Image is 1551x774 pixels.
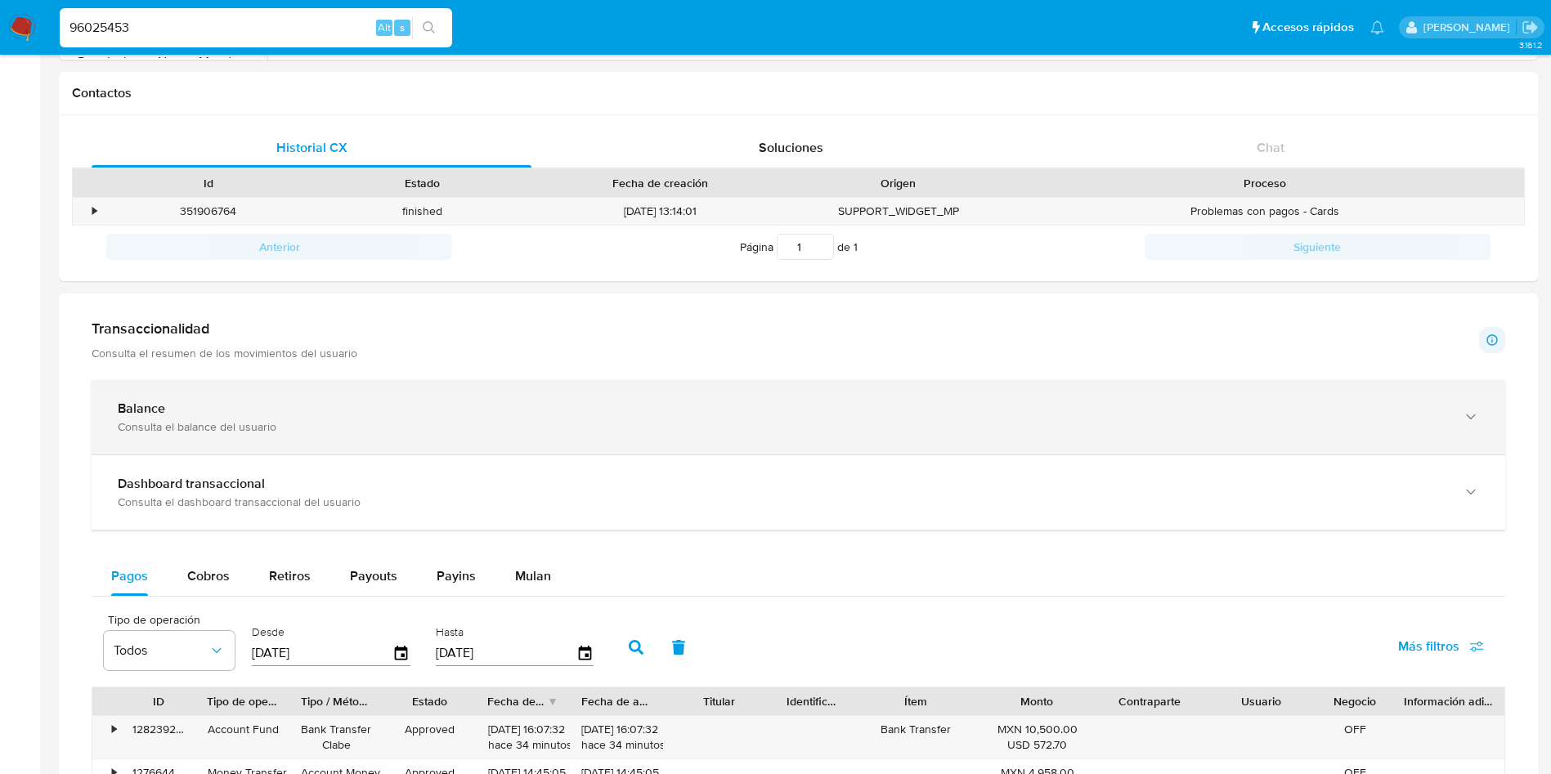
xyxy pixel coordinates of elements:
span: 3.161.2 [1519,38,1543,51]
div: Id [113,175,304,191]
div: • [92,204,96,219]
a: Salir [1522,19,1539,36]
span: Chat [1257,138,1284,157]
button: search-icon [412,16,446,39]
button: Anterior [106,234,452,260]
div: Origen [803,175,994,191]
div: Problemas con pagos - Cards [1006,198,1524,225]
div: SUPPORT_WIDGET_MP [791,198,1006,225]
span: Soluciones [759,138,823,157]
span: Página de [740,234,858,260]
div: finished [316,198,530,225]
button: Siguiente [1145,234,1490,260]
a: Notificaciones [1370,20,1384,34]
span: Alt [378,20,391,35]
div: Fecha de creación [541,175,780,191]
span: s [400,20,405,35]
p: ivonne.perezonofre@mercadolibre.com.mx [1423,20,1516,35]
div: 351906764 [101,198,316,225]
input: Buscar usuario o caso... [60,17,452,38]
span: 1 [854,239,858,255]
div: [DATE] 13:14:01 [530,198,791,225]
span: Historial CX [276,138,347,157]
div: Proceso [1017,175,1513,191]
div: Estado [327,175,518,191]
span: Accesos rápidos [1262,19,1354,36]
h1: Contactos [72,85,1525,101]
